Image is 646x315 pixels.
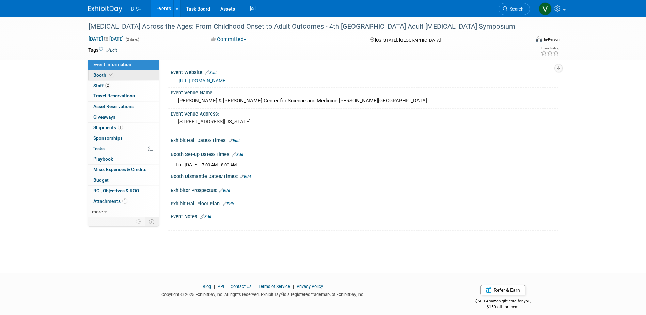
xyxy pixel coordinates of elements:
a: Edit [106,48,117,53]
div: Exhibitor Prospectus: [171,185,558,194]
div: [MEDICAL_DATA] Across the Ages: From Childhood Onset to Adult Outcomes - 4th [GEOGRAPHIC_DATA] Ad... [86,20,520,33]
span: [DATE] [DATE] [88,36,124,42]
img: Format-Inperson.png [536,36,542,42]
a: API [218,284,224,289]
span: Sponsorships [93,135,123,141]
a: Tasks [88,144,159,154]
a: Search [499,3,530,15]
i: Booth reservation complete [109,73,113,77]
span: | [291,284,296,289]
span: 1 [122,198,127,204]
a: Budget [88,175,159,185]
a: Sponsorships [88,133,159,144]
span: | [253,284,257,289]
span: more [92,209,103,214]
div: Event Venue Address: [171,109,558,117]
pre: [STREET_ADDRESS][US_STATE] [178,119,325,125]
div: Event Rating [541,47,559,50]
a: Contact Us [231,284,252,289]
a: Edit [200,214,211,219]
a: Edit [223,201,234,206]
div: Event Website: [171,67,558,76]
td: [DATE] [185,161,199,168]
a: Blog [203,284,211,289]
img: ExhibitDay [88,6,122,13]
span: Giveaways [93,114,115,120]
a: [URL][DOMAIN_NAME] [179,78,227,84]
span: Misc. Expenses & Credits [93,167,146,172]
span: | [212,284,217,289]
span: Tasks [93,146,105,151]
span: Attachments [93,198,127,204]
span: Travel Reservations [93,93,135,99]
span: Booth [93,72,114,78]
span: ROI, Objectives & ROO [93,188,139,193]
div: Exhibit Hall Dates/Times: [171,135,558,144]
a: Event Information [88,60,159,70]
span: Shipments [93,125,123,130]
span: | [225,284,230,289]
a: Edit [205,70,217,75]
a: Edit [232,152,243,157]
a: more [88,207,159,217]
span: 7:00 AM - 8:00 AM [202,162,237,167]
a: Shipments1 [88,123,159,133]
td: Fri. [176,161,185,168]
span: 2 [105,83,110,88]
img: Valerie Shively [539,2,552,15]
a: Misc. Expenses & Credits [88,165,159,175]
a: Edit [219,188,230,193]
td: Tags [88,47,117,54]
td: Toggle Event Tabs [145,217,159,226]
div: $500 Amazon gift card for you, [448,294,558,310]
span: Staff [93,83,110,88]
div: Event Format [490,35,560,46]
div: In-Person [543,37,560,42]
a: Giveaways [88,112,159,122]
button: Committed [208,36,249,43]
a: Asset Reservations [88,102,159,112]
div: Booth Dismantle Dates/Times: [171,171,558,180]
a: Edit [240,174,251,179]
a: Staff2 [88,81,159,91]
span: Playbook [93,156,113,162]
div: Booth Set-up Dates/Times: [171,149,558,158]
a: Refer & Earn [480,285,525,295]
div: Copyright © 2025 ExhibitDay, Inc. All rights reserved. ExhibitDay is a registered trademark of Ex... [88,290,438,298]
div: [PERSON_NAME] & [PERSON_NAME] Center for Science and Medicine [PERSON_NAME][GEOGRAPHIC_DATA] [176,95,553,106]
a: Edit [229,138,240,143]
span: 1 [118,125,123,130]
span: to [103,36,109,42]
span: Search [508,6,523,12]
a: Privacy Policy [297,284,323,289]
a: Playbook [88,154,159,164]
td: Personalize Event Tab Strip [133,217,145,226]
sup: ® [281,291,283,295]
span: (2 days) [125,37,139,42]
a: Terms of Service [258,284,290,289]
div: Event Venue Name: [171,88,558,96]
a: Booth [88,70,159,80]
a: Travel Reservations [88,91,159,101]
span: [US_STATE], [GEOGRAPHIC_DATA] [375,37,441,43]
div: $150 off for them. [448,304,558,310]
span: Event Information [93,62,131,67]
a: Attachments1 [88,196,159,207]
span: Budget [93,177,109,183]
div: Event Notes: [171,211,558,220]
a: ROI, Objectives & ROO [88,186,159,196]
span: Asset Reservations [93,104,134,109]
div: Exhibit Hall Floor Plan: [171,198,558,207]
